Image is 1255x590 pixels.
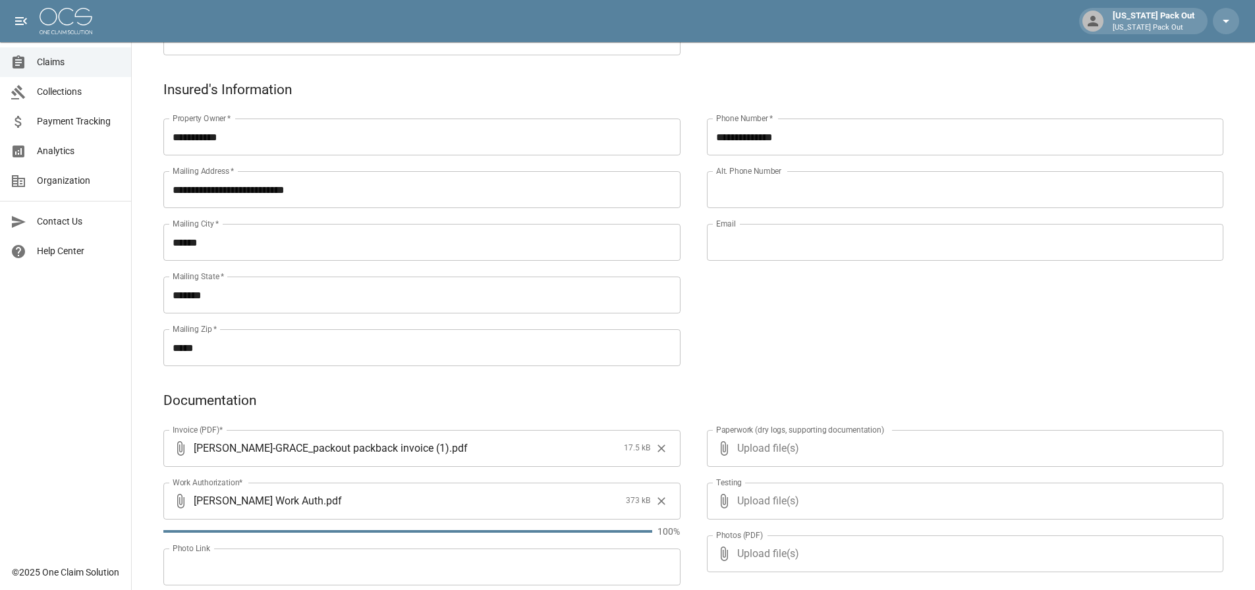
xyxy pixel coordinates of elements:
[173,165,234,176] label: Mailing Address
[173,477,243,488] label: Work Authorization*
[37,215,121,228] span: Contact Us
[37,115,121,128] span: Payment Tracking
[194,441,449,456] span: [PERSON_NAME]-GRACE_packout packback invoice (1)
[173,271,224,282] label: Mailing State
[8,8,34,34] button: open drawer
[626,495,650,508] span: 373 kB
[37,144,121,158] span: Analytics
[716,113,773,124] label: Phone Number
[716,218,736,229] label: Email
[37,85,121,99] span: Collections
[12,566,119,579] div: © 2025 One Claim Solution
[716,529,763,541] label: Photos (PDF)
[1113,22,1194,34] p: [US_STATE] Pack Out
[449,441,468,456] span: . pdf
[40,8,92,34] img: ocs-logo-white-transparent.png
[173,113,231,124] label: Property Owner
[323,493,342,508] span: . pdf
[173,424,223,435] label: Invoice (PDF)*
[737,535,1188,572] span: Upload file(s)
[624,442,650,455] span: 17.5 kB
[37,55,121,69] span: Claims
[194,493,323,508] span: [PERSON_NAME] Work Auth
[173,543,210,554] label: Photo Link
[652,439,671,458] button: Clear
[737,430,1188,467] span: Upload file(s)
[737,483,1188,520] span: Upload file(s)
[173,218,219,229] label: Mailing City
[173,323,217,335] label: Mailing Zip
[716,477,742,488] label: Testing
[716,165,781,176] label: Alt. Phone Number
[657,525,681,538] p: 100%
[37,244,121,258] span: Help Center
[652,491,671,511] button: Clear
[1107,9,1200,33] div: [US_STATE] Pack Out
[37,174,121,188] span: Organization
[716,424,884,435] label: Paperwork (dry logs, supporting documentation)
